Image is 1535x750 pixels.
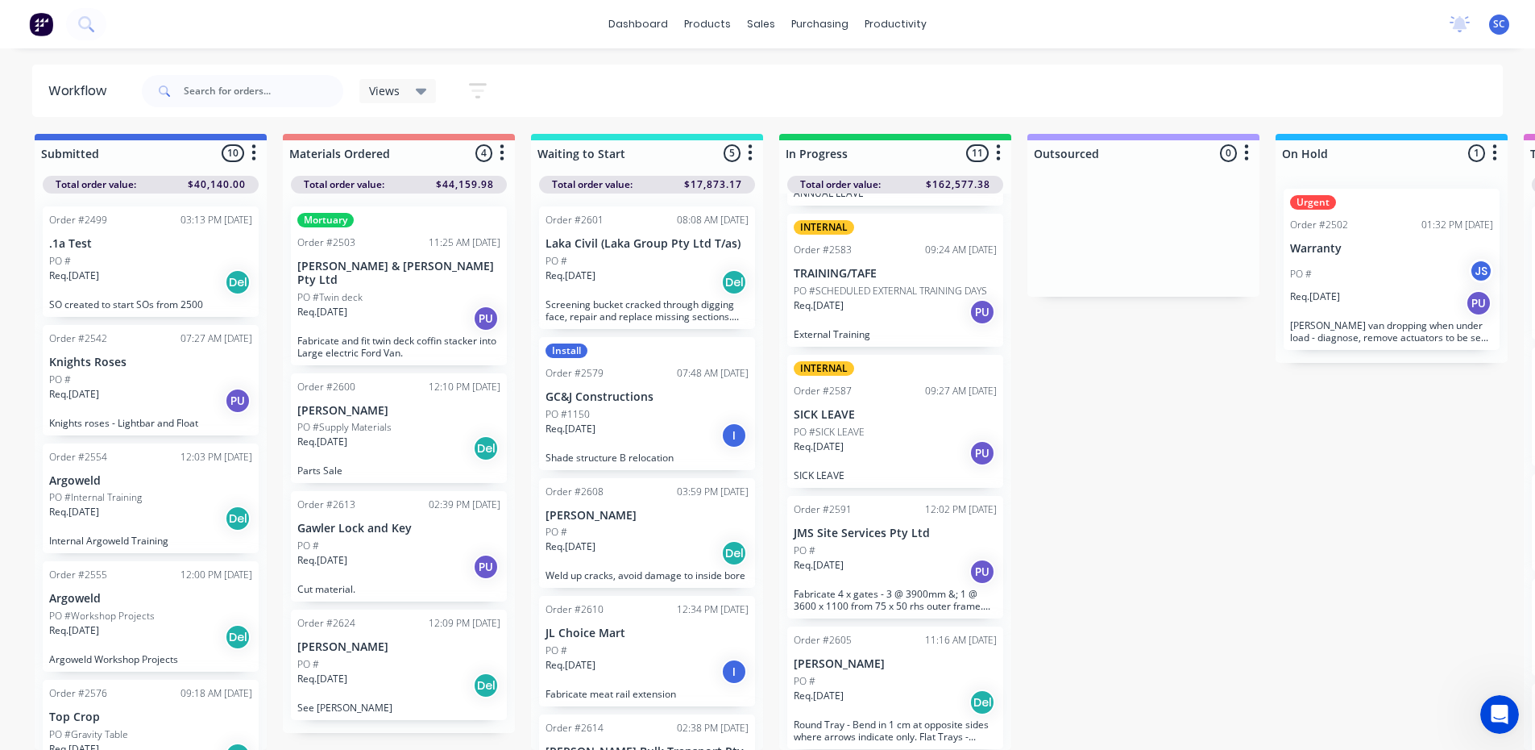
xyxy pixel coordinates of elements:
div: I [721,659,747,685]
div: Order #2502 [1290,218,1348,232]
div: Del [473,673,499,698]
div: 09:18 AM [DATE] [180,686,252,701]
p: PO # [1290,267,1312,281]
p: PO # [794,544,815,558]
div: 02:39 PM [DATE] [429,498,500,512]
div: Order #2601 [546,213,604,227]
p: Req. [DATE] [546,658,595,673]
p: PO # [297,657,319,672]
div: Order #2613 [297,498,355,512]
span: Views [369,82,400,99]
div: Order #2587 [794,384,852,398]
p: Round Tray - Bend in 1 cm at opposite sides where arrows indicate only. Flat Trays - reduce width... [794,719,997,743]
p: Req. [DATE] [297,553,347,568]
p: Req. [DATE] [297,435,347,449]
div: Order #2554 [49,450,107,465]
p: See [PERSON_NAME] [297,702,500,714]
div: Order #259112:02 PM [DATE]JMS Site Services Pty LtdPO #Req.[DATE]PUFabricate 4 x gates - 3 @ 3900... [787,496,1003,619]
div: Order #255412:03 PM [DATE]ArgoweldPO #Internal TrainingReq.[DATE]DelInternal Argoweld Training [43,444,259,554]
div: Order #261012:34 PM [DATE]JL Choice MartPO #Req.[DATE]IFabricate meat rail extension [539,596,755,706]
p: Internal Argoweld Training [49,535,252,547]
div: PU [473,306,499,331]
div: Order #2624 [297,616,355,631]
div: Del [225,269,251,295]
p: Req. [DATE] [546,269,595,283]
p: ANNUAL LEAVE [794,187,997,199]
p: SO created to start SOs from 2500 [49,298,252,310]
input: Search for orders... [184,75,343,107]
p: Fabricate 4 x gates - 3 @ 3900mm &; 1 @ 3600 x 1100 from 75 x 50 rhs outer frame. 40mm rhs as 4 x... [794,588,997,612]
p: Warranty [1290,242,1493,256]
span: Total order value: [800,177,881,192]
div: Del [225,506,251,531]
p: [PERSON_NAME] & [PERSON_NAME] Pty Ltd [297,260,500,287]
span: SC [1493,17,1505,31]
div: 12:00 PM [DATE] [180,568,252,582]
div: Del [721,269,747,295]
p: Req. [DATE] [49,623,99,638]
div: Order #2579 [546,366,604,381]
p: .1a Test [49,237,252,251]
p: Argoweld [49,474,252,488]
p: PO #Supply Materials [297,420,392,435]
p: [PERSON_NAME] [794,657,997,671]
p: Fabricate and fit twin deck coffin stacker into Large electric Ford Van. [297,335,500,359]
div: Mortuary [297,213,354,227]
div: purchasing [783,12,857,36]
div: Order #261302:39 PM [DATE]Gawler Lock and KeyPO #Req.[DATE]PUCut material. [291,491,507,602]
div: Order #2542 [49,331,107,346]
div: Order #254207:27 AM [DATE]Knights RosesPO #Req.[DATE]PUKnights roses - Lightbar and Float [43,325,259,435]
p: PO # [546,525,567,540]
div: Order #2591 [794,502,852,517]
div: 01:32 PM [DATE] [1421,218,1493,232]
p: Req. [DATE] [794,440,844,454]
div: 07:48 AM [DATE] [677,366,749,381]
p: GC&J Constructions [546,390,749,404]
div: Del [969,690,995,715]
div: Del [721,540,747,566]
div: Order #2614 [546,721,604,735]
div: INTERNALOrder #258309:24 AM [DATE]TRAINING/TAFEPO #SCHEDULED EXTERNAL TRAINING DAYSReq.[DATE]PUEx... [787,214,1003,347]
p: TRAINING/TAFE [794,267,997,281]
div: 12:09 PM [DATE] [429,616,500,631]
div: Order #2503 [297,235,355,250]
p: Top Crop [49,710,252,724]
p: PO # [546,254,567,269]
div: I [721,423,747,448]
p: Shade structure B relocation [546,452,749,464]
div: Del [473,435,499,461]
p: PO #SCHEDULED EXTERNAL TRAINING DAYS [794,284,987,298]
div: PU [969,559,995,585]
div: JS [1469,259,1493,283]
p: Knights Roses [49,356,252,369]
p: Req. [DATE] [794,689,844,703]
div: 11:25 AM [DATE] [429,235,500,250]
p: PO #Gravity Table [49,727,128,742]
p: Laka Civil (Laka Group Pty Ltd T/as) [546,237,749,251]
div: 02:38 PM [DATE] [677,721,749,735]
p: JL Choice Mart [546,627,749,640]
span: Total order value: [552,177,633,192]
div: INTERNALOrder #258709:27 AM [DATE]SICK LEAVEPO #SICK LEAVEReq.[DATE]PUSICK LEAVE [787,355,1003,488]
div: Order #260511:16 AM [DATE][PERSON_NAME]PO #Req.[DATE]DelRound Tray - Bend in 1 cm at opposite sid... [787,627,1003,749]
div: 12:03 PM [DATE] [180,450,252,465]
div: productivity [857,12,935,36]
div: 11:16 AM [DATE] [925,633,997,648]
div: MortuaryOrder #250311:25 AM [DATE][PERSON_NAME] & [PERSON_NAME] Pty LtdPO #Twin deckReq.[DATE]PUF... [291,206,507,365]
p: Gawler Lock and Key [297,522,500,535]
div: 07:27 AM [DATE] [180,331,252,346]
p: Weld up cracks, avoid damage to inside bore [546,569,749,581]
p: Req. [DATE] [49,505,99,519]
div: Order #2605 [794,633,852,648]
div: 09:24 AM [DATE] [925,243,997,257]
p: PO # [49,373,71,387]
p: PO #SICK LEAVE [794,425,865,440]
p: Req. [DATE] [49,387,99,402]
div: 12:02 PM [DATE] [925,502,997,517]
p: [PERSON_NAME] [546,509,749,523]
p: SICK LEAVE [794,469,997,481]
p: Req. [DATE] [794,298,844,313]
p: Req. [DATE] [49,269,99,283]
span: $17,873.17 [684,177,742,192]
div: InstallOrder #257907:48 AM [DATE]GC&J ConstructionsPO #1150Req.[DATE]IShade structure B relocation [539,337,755,470]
